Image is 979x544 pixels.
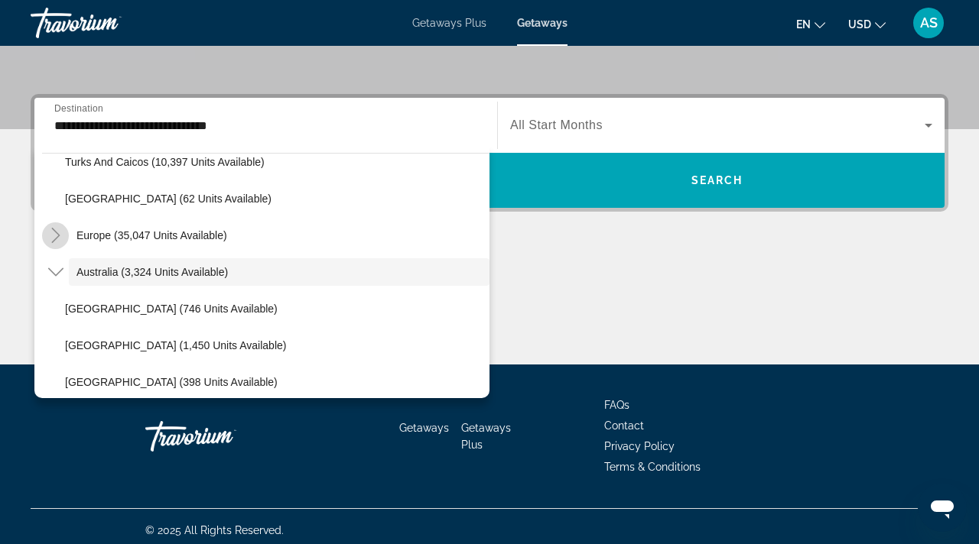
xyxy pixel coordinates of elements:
[76,229,227,241] span: Europe (35,047 units available)
[76,266,228,278] span: Australia (3,324 units available)
[604,440,675,452] a: Privacy Policy
[510,118,603,131] span: All Start Months
[65,156,265,168] span: Turks and Caicos (10,397 units available)
[65,339,286,351] span: [GEOGRAPHIC_DATA] (1,450 units available)
[65,193,272,205] span: [GEOGRAPHIC_DATA] (62 units available)
[145,524,284,536] span: © 2025 All Rights Reserved.
[54,103,103,113] span: Destination
[69,258,489,286] button: Australia (3,324 units available)
[796,18,811,31] span: en
[920,15,938,31] span: AS
[57,148,489,176] button: Turks and Caicos (10,397 units available)
[412,17,486,29] a: Getaways Plus
[461,422,511,451] a: Getaways Plus
[65,376,278,388] span: [GEOGRAPHIC_DATA] (398 units available)
[918,483,967,532] iframe: Button to launch messaging window
[848,18,871,31] span: USD
[34,98,945,208] div: Search widget
[145,413,298,459] a: Travorium
[42,259,69,286] button: Toggle Australia (3,324 units available)
[31,3,184,43] a: Travorium
[42,222,69,249] button: Toggle Europe (35,047 units available)
[489,153,945,208] button: Search
[65,303,278,315] span: [GEOGRAPHIC_DATA] (746 units available)
[796,13,825,35] button: Change language
[69,222,489,249] button: Europe (35,047 units available)
[399,422,449,434] a: Getaways
[57,368,489,396] button: [GEOGRAPHIC_DATA] (398 units available)
[57,295,489,322] button: [GEOGRAPHIC_DATA] (746 units available)
[848,13,886,35] button: Change currency
[691,174,743,186] span: Search
[604,399,629,411] a: FAQs
[517,17,568,29] a: Getaways
[604,461,701,473] a: Terms & Conditions
[604,419,644,432] a: Contact
[57,332,489,359] button: [GEOGRAPHIC_DATA] (1,450 units available)
[909,7,948,39] button: User Menu
[57,185,489,212] button: [GEOGRAPHIC_DATA] (62 units available)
